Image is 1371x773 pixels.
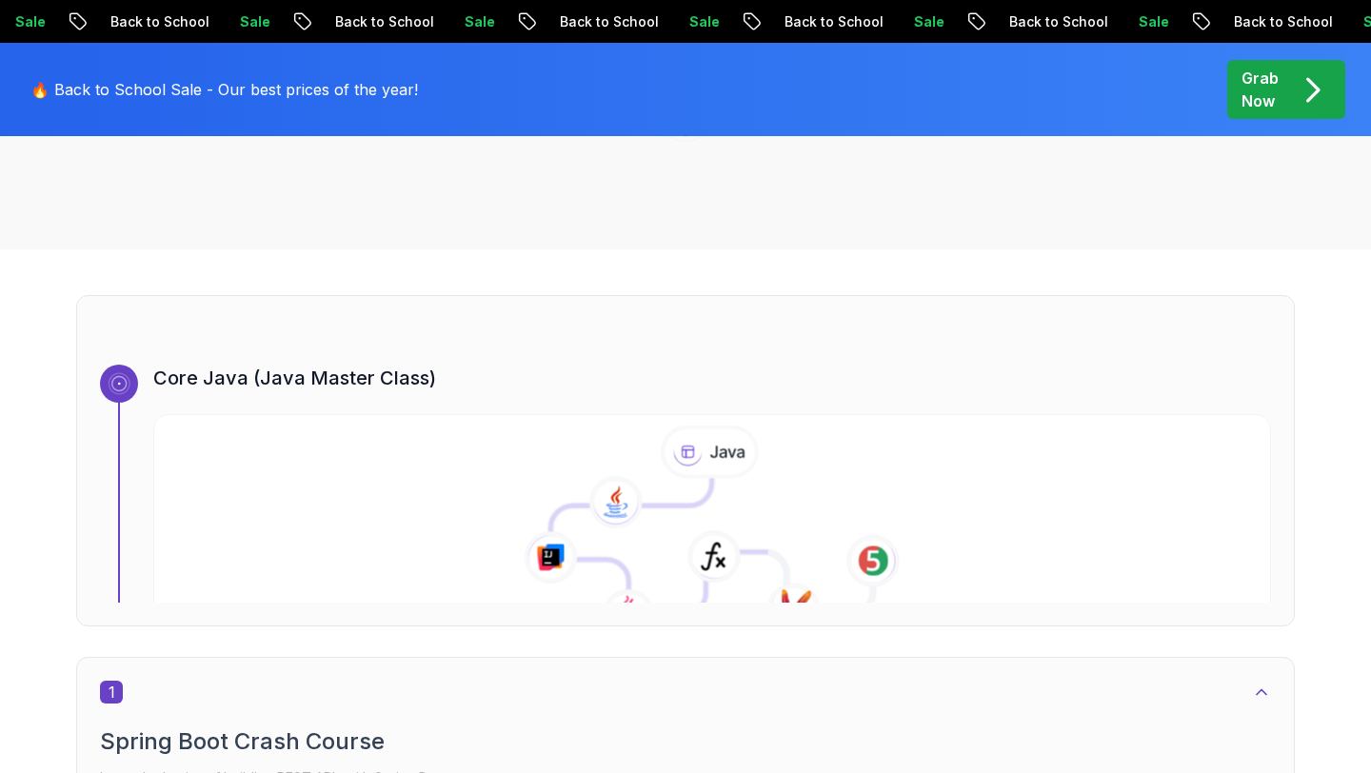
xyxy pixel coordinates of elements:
[320,12,449,31] p: Back to School
[994,12,1123,31] p: Back to School
[1219,12,1348,31] p: Back to School
[769,12,899,31] p: Back to School
[30,78,418,101] p: 🔥 Back to School Sale - Our best prices of the year!
[225,12,286,31] p: Sale
[899,12,960,31] p: Sale
[1242,67,1279,112] p: Grab Now
[100,726,1271,757] h2: Spring Boot Crash Course
[153,365,1271,391] h3: Core Java (Java Master Class)
[1123,12,1184,31] p: Sale
[545,12,674,31] p: Back to School
[449,12,510,31] p: Sale
[100,681,123,704] span: 1
[95,12,225,31] p: Back to School
[674,12,735,31] p: Sale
